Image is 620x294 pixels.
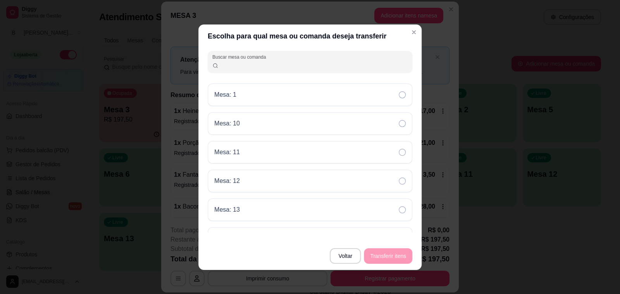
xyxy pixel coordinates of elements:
button: Voltar [330,248,361,264]
p: Mesa: 1 [214,90,236,99]
p: Mesa: 12 [214,176,240,186]
input: Buscar mesa ou comanda [218,61,408,68]
p: Mesa: 10 [214,118,240,128]
label: Buscar mesa ou comanda [212,53,269,60]
p: Mesa: 11 [214,148,240,157]
p: Mesa: 13 [214,205,240,214]
button: Close [408,26,420,38]
header: Escolha para qual mesa ou comanda deseja transferir [198,24,422,47]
